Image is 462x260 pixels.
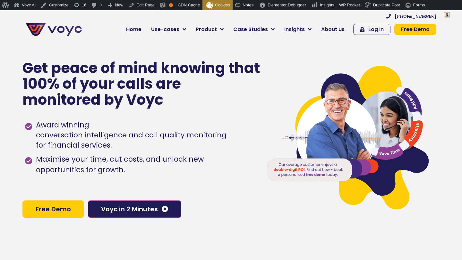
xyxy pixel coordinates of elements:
a: Voyc in 2 Minutes [88,200,181,218]
a: [PHONE_NUMBER] [386,14,436,19]
a: Case Studies [228,23,279,36]
a: Howdy, [392,10,452,20]
a: About us [316,23,349,36]
p: Get peace of mind knowing that 100% of your calls are monitored by Voyc [22,60,261,108]
a: Insights [279,23,316,36]
span: Maximise your time, cut costs, and unlock new opportunities for growth. [34,154,253,176]
span: About us [321,26,345,33]
a: Product [191,23,228,36]
a: Free Demo [394,24,436,35]
div: OK [169,3,173,7]
a: Use-cases [146,23,191,36]
span: Case Studies [233,26,268,33]
span: [PERSON_NAME] [407,13,442,18]
a: Free Demo [22,200,84,218]
img: voyc-full-logo [26,23,82,36]
h1: conversation intelligence and call quality monitoring [36,131,227,140]
span: Insights [284,26,305,33]
a: Home [121,23,146,36]
span: Home [126,26,141,33]
span: Product [196,26,217,33]
span: Free Demo [36,206,71,212]
span: Free Demo [401,27,430,32]
span: Use-cases [151,26,179,33]
span: Log In [368,27,384,32]
a: Log In [353,24,390,35]
span: Voyc in 2 Minutes [101,206,158,212]
span: Award winning for financial services. [34,120,227,150]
